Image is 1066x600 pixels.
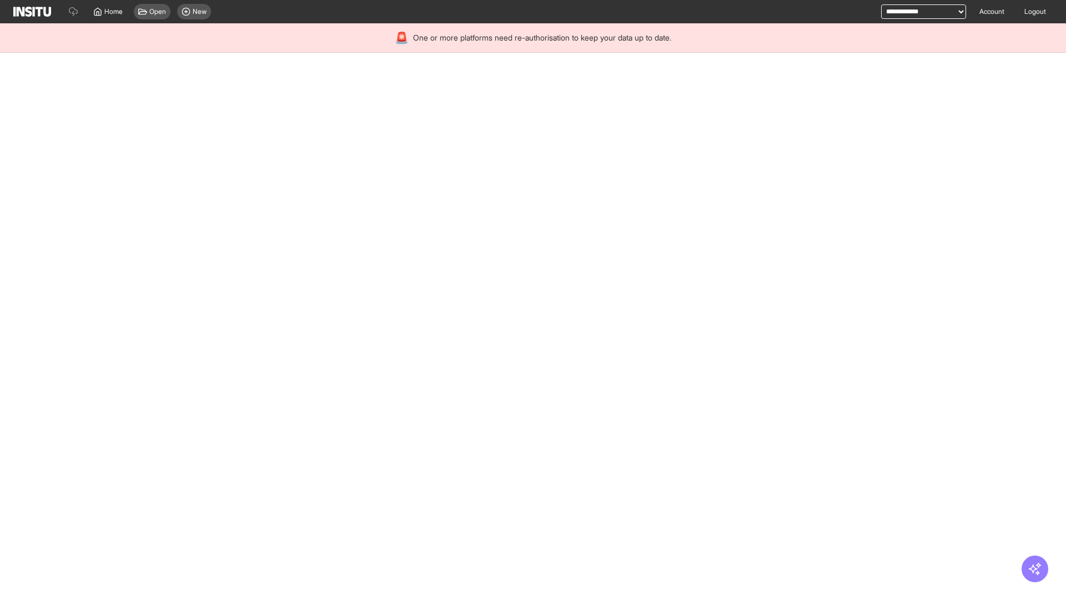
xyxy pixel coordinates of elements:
[193,7,207,16] span: New
[395,30,409,46] div: 🚨
[149,7,166,16] span: Open
[104,7,123,16] span: Home
[413,32,671,43] span: One or more platforms need re-authorisation to keep your data up to date.
[13,7,51,17] img: Logo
